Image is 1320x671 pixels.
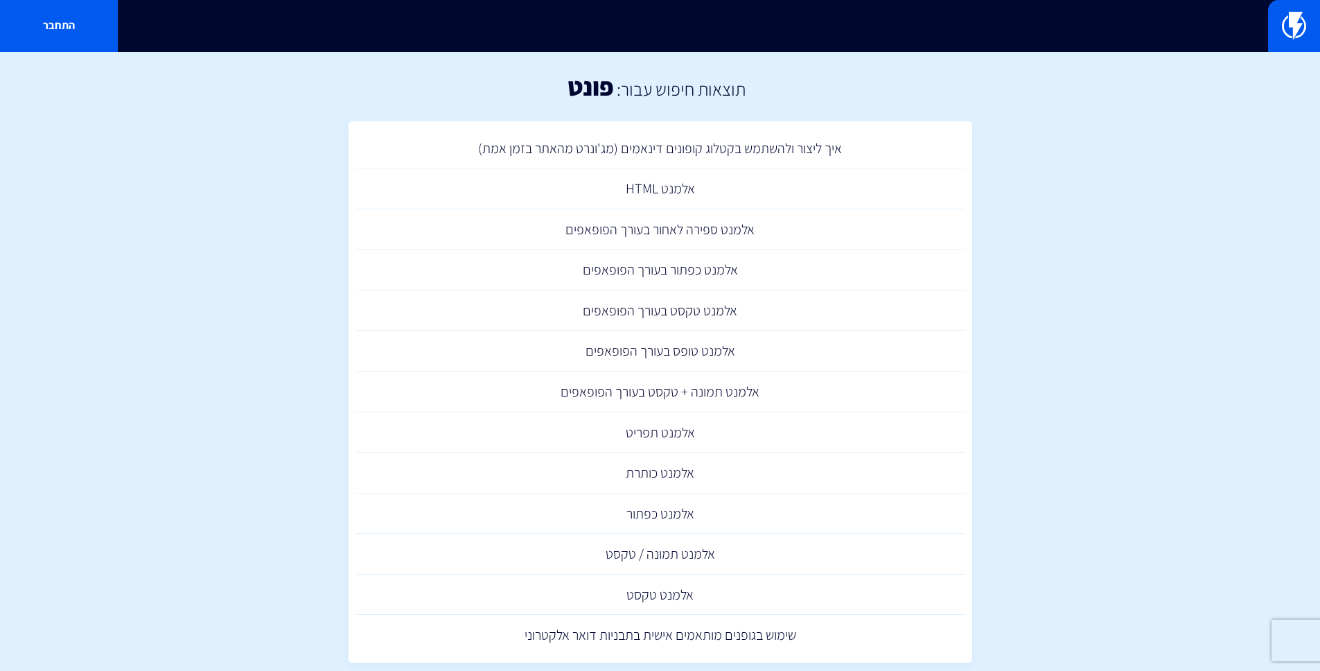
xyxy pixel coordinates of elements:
a: אלמנט טקסט [355,575,965,616]
a: אלמנט כפתור [355,494,965,534]
a: אלמנט כותרת [355,453,965,494]
a: אלמנט תמונה / טקסט [355,534,965,575]
a: אלמנט תפריט [355,412,965,453]
a: איך ליצור ולהשתמש בקטלוג קופונים דינאמים (מג'ונרט מהאתר בזמן אמת) [355,128,965,169]
a: שימוש בגופנים מותאמים אישית בתבניות דואר אלקטרוני [355,615,965,656]
a: אלמנט תמונה + טקסט בעורך הפופאפים [355,372,965,412]
a: אלמנט ספירה לאחור בעורך הפופאפים [355,209,965,250]
a: אלמנט טופס בעורך הפופאפים [355,331,965,372]
h2: תוצאות חיפוש עבור: [613,79,746,99]
a: אלמנט HTML [355,168,965,209]
a: אלמנט טקסט בעורך הפופאפים [355,290,965,331]
h1: פונט [567,73,613,101]
a: אלמנט כפתור בעורך הפופאפים [355,250,965,290]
